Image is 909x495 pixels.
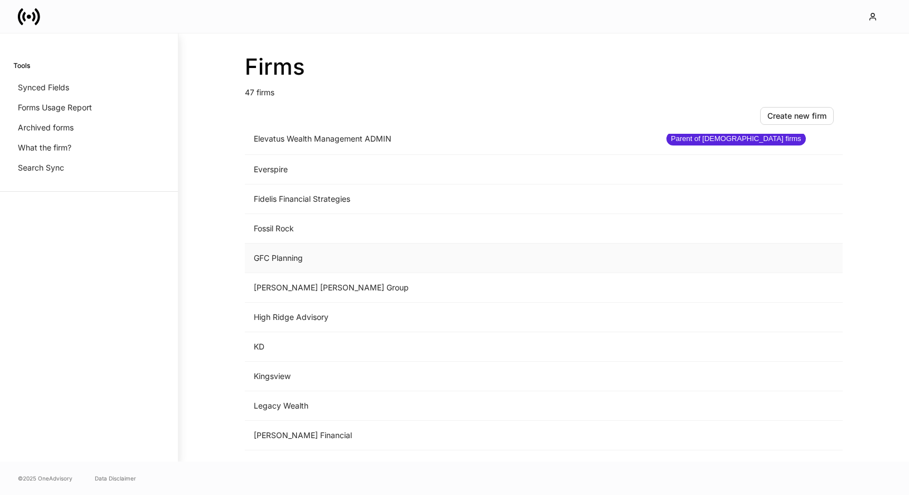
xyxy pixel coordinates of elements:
td: Fossil Rock [245,214,657,244]
td: GFC Planning [245,244,657,273]
a: Search Sync [13,158,165,178]
td: Legacy Wealth [245,391,657,421]
td: Marksman Wealth Management [245,450,657,480]
p: Forms Usage Report [18,102,92,113]
button: Create new firm [760,107,834,125]
p: Search Sync [18,162,64,173]
td: Elevatus Wealth Management ADMIN [245,123,657,155]
td: High Ridge Advisory [245,303,657,332]
td: Fidelis Financial Strategies [245,185,657,214]
div: Create new firm [767,112,826,120]
p: 47 firms [245,80,843,98]
a: Synced Fields [13,77,165,98]
td: Everspire [245,155,657,185]
a: Archived forms [13,118,165,138]
td: KD [245,332,657,362]
span: © 2025 OneAdvisory [18,474,72,483]
td: [PERSON_NAME] Financial [245,421,657,450]
p: What the firm? [18,142,71,153]
p: Synced Fields [18,82,69,93]
td: [PERSON_NAME] [PERSON_NAME] Group [245,273,657,303]
a: Forms Usage Report [13,98,165,118]
p: Archived forms [18,122,74,133]
h6: Tools [13,60,30,71]
td: Kingsview [245,362,657,391]
a: Data Disclaimer [95,474,136,483]
h2: Firms [245,54,843,80]
a: What the firm? [13,138,165,158]
span: Parent of [DEMOGRAPHIC_DATA] firms [666,133,806,144]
